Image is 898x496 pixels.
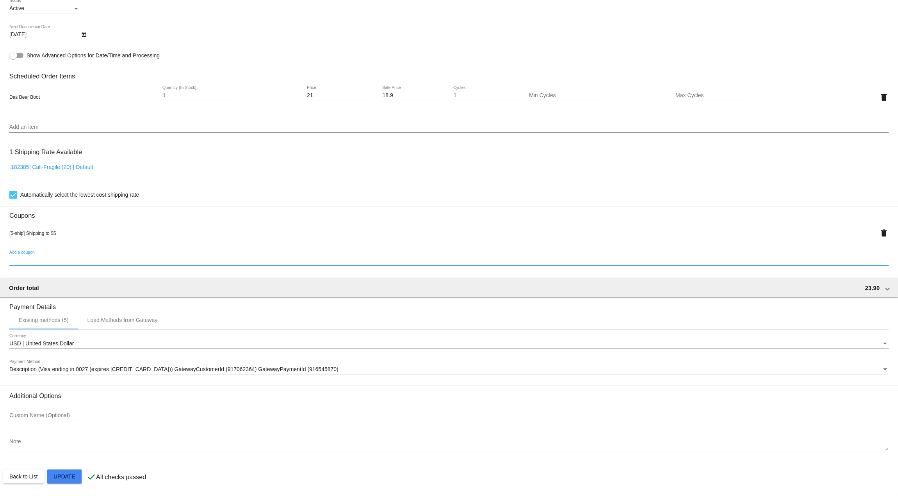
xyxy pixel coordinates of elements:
input: Add an item [9,124,889,130]
span: 23.90 [865,284,880,291]
div: Existing methods (5) [19,317,69,323]
mat-select: Status [9,5,80,12]
span: Das Beer Boot [9,94,40,100]
input: Max Cycles [675,92,746,99]
input: Price [307,92,371,99]
p: All checks passed [96,474,146,481]
input: Add a coupon [9,257,889,263]
div: Load Methods from Gateway [87,317,158,323]
span: [5-ship] Shipping to $5 [9,231,56,236]
span: Automatically select the lowest cost shipping rate [20,190,139,199]
h3: Coupons [9,206,889,219]
span: Update [53,473,75,480]
h3: 1 Shipping Rate Available [9,144,82,160]
a: [182385] Cali-Fragile (20) | Default [9,164,93,170]
input: Quantity (In Stock) [162,92,233,99]
mat-select: Currency [9,341,889,347]
span: Order total [9,284,39,291]
mat-icon: check [87,472,96,482]
input: Next Occurrence Date [9,32,80,38]
input: Sale Price [382,92,442,99]
h3: Scheduled Order Items [9,67,889,80]
span: Description (Visa ending in 0027 (expires [CREDIT_CARD_DATA])) GatewayCustomerId (917062364) Gate... [9,366,339,372]
span: USD | United States Dollar [9,340,74,347]
mat-icon: delete [879,92,889,102]
button: Open calendar [80,30,88,38]
span: Active [9,5,24,11]
h3: Payment Details [9,297,889,311]
mat-icon: delete [879,228,889,238]
span: Back to List [9,473,37,480]
input: Cycles [453,92,518,99]
input: Min Cycles [529,92,599,99]
button: Update [47,469,82,484]
input: Custom Name (Optional) [9,412,80,419]
mat-select: Payment Method [9,366,889,373]
button: Back to List [3,469,44,484]
h3: Additional Options [9,392,889,400]
span: Show Advanced Options for Date/Time and Processing [27,52,160,59]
